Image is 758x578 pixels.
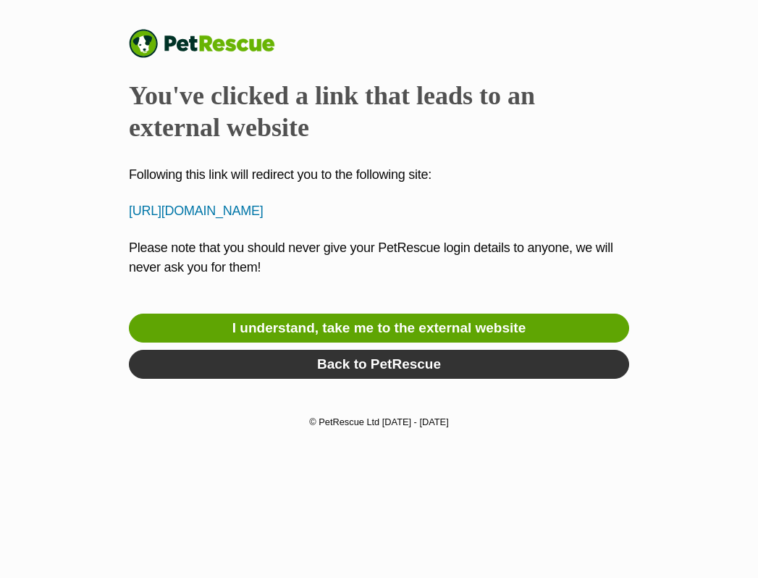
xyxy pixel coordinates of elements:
[129,314,629,343] a: I understand, take me to the external website
[129,80,629,143] h2: You've clicked a link that leads to an external website
[129,350,629,379] a: Back to PetRescue
[129,238,629,297] p: Please note that you should never give your PetRescue login details to anyone, we will never ask ...
[129,29,290,58] a: PetRescue
[129,201,629,221] p: [URL][DOMAIN_NAME]
[309,416,448,427] small: © PetRescue Ltd [DATE] - [DATE]
[129,165,629,185] p: Following this link will redirect you to the following site:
